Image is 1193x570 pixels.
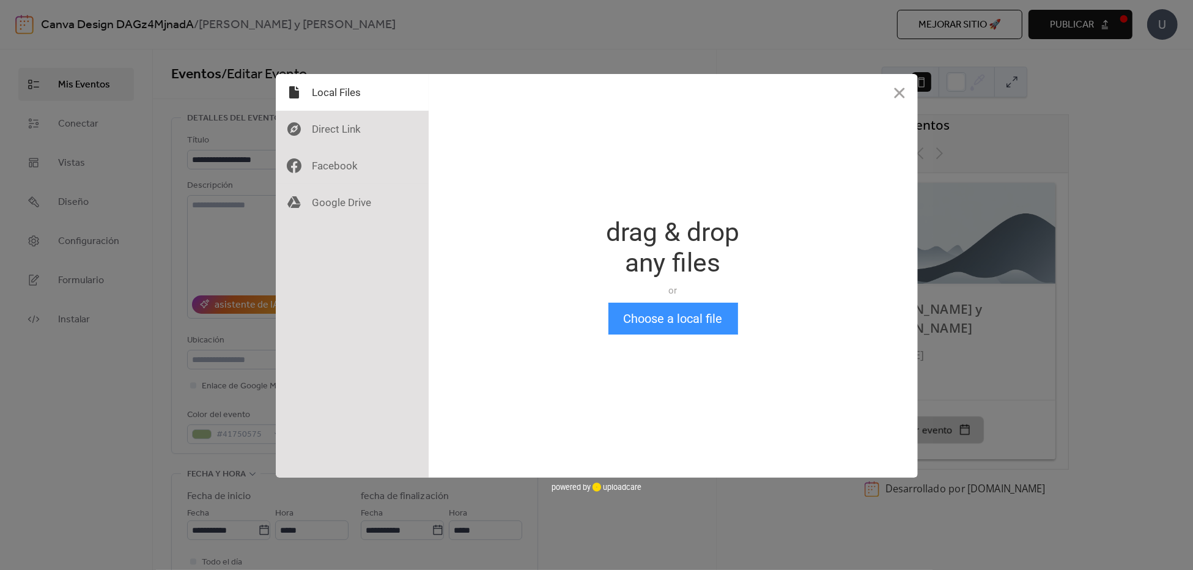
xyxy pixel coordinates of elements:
[607,217,740,278] div: drag & drop any files
[276,147,429,184] div: Facebook
[276,111,429,147] div: Direct Link
[591,483,641,492] a: uploadcare
[607,284,740,297] div: or
[276,184,429,221] div: Google Drive
[608,303,738,335] button: Choose a local file
[881,74,918,111] button: Close
[552,478,641,496] div: powered by
[276,74,429,111] div: Local Files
